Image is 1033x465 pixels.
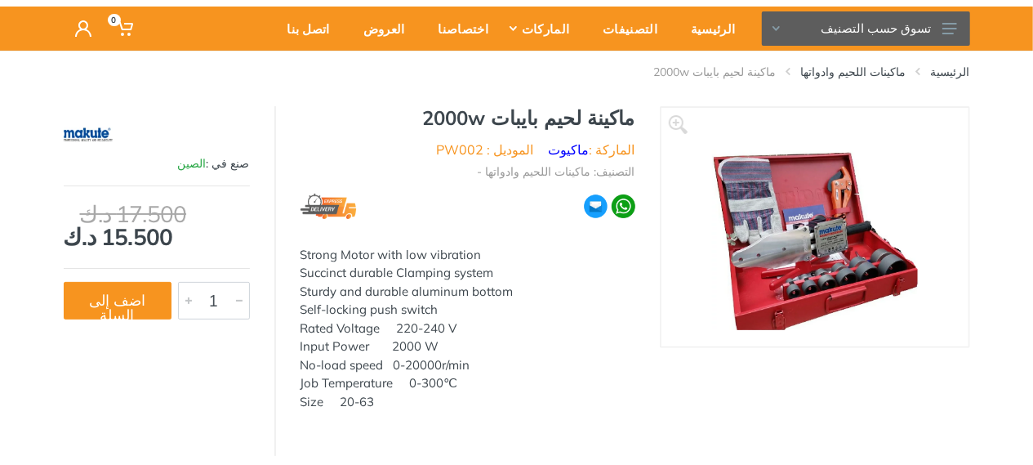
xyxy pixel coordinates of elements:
img: ماكيوت [64,114,113,155]
a: اتصل بنا [265,7,341,51]
a: ماكيوت [549,141,590,158]
a: العروض [341,7,416,51]
a: 0 [103,7,145,51]
a: ماكينات اللحيم وادواتها [801,64,906,80]
div: No-load speed 0-20000r/min [301,356,635,375]
div: Job Temperature 0-300℃ [301,374,635,393]
div: 15.500 د.ك [64,203,250,248]
li: الموديل : PW002 [437,140,534,159]
img: Royal Tools - ماكينة لحيم بايبات 2000w [711,124,917,330]
div: Strong Motor with low vibration Succinct durable Clamping system Sturdy and durable aluminum bott... [301,246,635,338]
img: wa.webp [612,194,634,217]
span: الصين [178,156,207,171]
a: الرئيسية [931,64,970,80]
a: اختصاصنا [416,7,500,51]
div: الماركات [500,11,581,46]
div: Input Power 2000 W [301,338,635,356]
div: العروض [341,11,416,46]
div: اختصاصنا [416,11,500,46]
img: express.png [301,194,358,219]
div: Size 20-63 [301,393,635,412]
div: الرئيسية [669,11,746,46]
div: التصنيفات [581,11,669,46]
li: التصنيف: ماكينات اللحيم وادواتها - [478,163,635,181]
li: الماركة : [549,140,635,159]
div: 17.500 د.ك [80,203,250,226]
div: صنع في : [64,155,250,172]
nav: breadcrumb [64,64,970,80]
button: اضف إلى السلة [64,282,171,320]
img: ma.webp [583,194,608,219]
li: ماكينة لحيم بايبات 2000w [630,64,777,80]
a: الرئيسية [669,7,746,51]
a: التصنيفات [581,7,669,51]
div: اتصل بنا [265,11,341,46]
span: 0 [108,14,121,26]
button: تسوق حسب التصنيف [762,11,970,46]
h1: ماكينة لحيم بايبات 2000w [301,106,635,130]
